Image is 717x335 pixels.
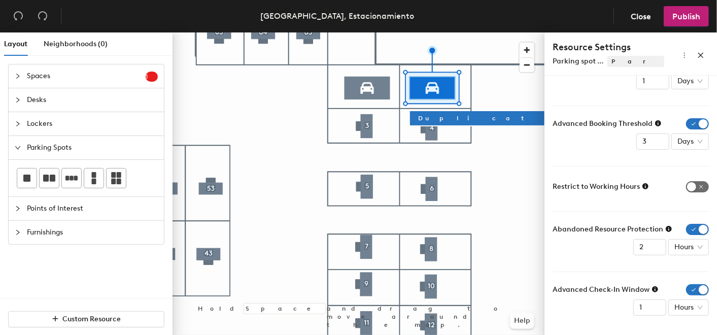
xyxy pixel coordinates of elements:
[631,12,651,21] span: Close
[27,112,158,136] span: Lockers
[674,300,703,315] span: Hours
[8,311,164,327] button: Custom Resource
[27,88,158,112] span: Desks
[510,313,534,329] button: Help
[146,73,158,80] span: 1
[664,6,709,26] button: Publish
[15,145,21,151] span: expanded
[8,6,28,26] button: Undo (⌘ + Z)
[553,57,603,65] span: Parking spot ...
[13,11,23,21] span: undo
[410,111,572,125] button: Duplicate
[15,229,21,236] span: collapsed
[697,52,704,59] span: close
[27,64,146,88] span: Spaces
[553,284,650,295] span: Advanced Check-In Window
[32,6,53,26] button: Redo (⌘ + ⇧ + Z)
[553,181,640,192] span: Restrict to Working Hours
[15,73,21,79] span: collapsed
[672,12,700,21] span: Publish
[677,134,703,149] span: Days
[261,10,415,22] div: [GEOGRAPHIC_DATA], Estacionamiento
[4,40,27,48] span: Layout
[553,41,664,54] h4: Resource Settings
[15,121,21,127] span: collapsed
[681,52,688,59] span: more
[44,40,108,48] span: Neighborhoods (0)
[674,240,703,255] span: Hours
[677,74,703,89] span: Days
[553,224,663,235] span: Abandoned Resource Protection
[418,114,564,123] span: Duplicate
[146,72,158,82] sup: 1
[27,136,158,159] span: Parking Spots
[63,315,121,323] span: Custom Resource
[27,221,158,244] span: Furnishings
[553,118,653,129] span: Advanced Booking Threshold
[15,97,21,103] span: collapsed
[15,206,21,212] span: collapsed
[622,6,660,26] button: Close
[27,197,158,220] span: Points of Interest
